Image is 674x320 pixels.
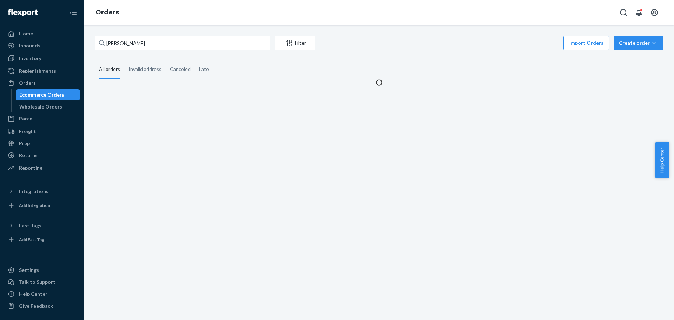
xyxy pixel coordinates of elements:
[19,128,36,135] div: Freight
[4,113,80,124] a: Parcel
[90,2,125,23] ol: breadcrumbs
[19,302,53,309] div: Give Feedback
[614,36,663,50] button: Create order
[128,60,161,78] div: Invalid address
[4,265,80,276] a: Settings
[4,138,80,149] a: Prep
[95,36,270,50] input: Search orders
[616,6,630,20] button: Open Search Box
[19,103,62,110] div: Wholesale Orders
[66,6,80,20] button: Close Navigation
[4,276,80,288] a: Talk to Support
[4,150,80,161] a: Returns
[95,8,119,16] a: Orders
[4,288,80,300] a: Help Center
[632,6,646,20] button: Open notifications
[19,67,56,74] div: Replenishments
[275,36,315,50] button: Filter
[199,60,209,78] div: Late
[4,65,80,77] a: Replenishments
[19,42,40,49] div: Inbounds
[19,115,34,122] div: Parcel
[19,202,50,208] div: Add Integration
[19,91,64,98] div: Ecommerce Orders
[4,300,80,312] button: Give Feedback
[170,60,191,78] div: Canceled
[19,79,36,86] div: Orders
[19,188,48,195] div: Integrations
[4,126,80,137] a: Freight
[4,200,80,211] a: Add Integration
[4,40,80,51] a: Inbounds
[619,39,658,46] div: Create order
[19,140,30,147] div: Prep
[647,6,661,20] button: Open account menu
[99,60,120,79] div: All orders
[19,267,39,274] div: Settings
[19,279,55,286] div: Talk to Support
[4,28,80,39] a: Home
[19,290,47,298] div: Help Center
[275,39,315,46] div: Filter
[19,222,41,229] div: Fast Tags
[563,36,609,50] button: Import Orders
[8,9,38,16] img: Flexport logo
[16,101,80,112] a: Wholesale Orders
[4,234,80,245] a: Add Fast Tag
[4,77,80,89] a: Orders
[19,164,42,171] div: Reporting
[4,162,80,174] a: Reporting
[4,220,80,231] button: Fast Tags
[19,152,38,159] div: Returns
[19,236,44,242] div: Add Fast Tag
[16,89,80,100] a: Ecommerce Orders
[19,30,33,37] div: Home
[655,142,669,178] button: Help Center
[4,186,80,197] button: Integrations
[4,53,80,64] a: Inventory
[19,55,41,62] div: Inventory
